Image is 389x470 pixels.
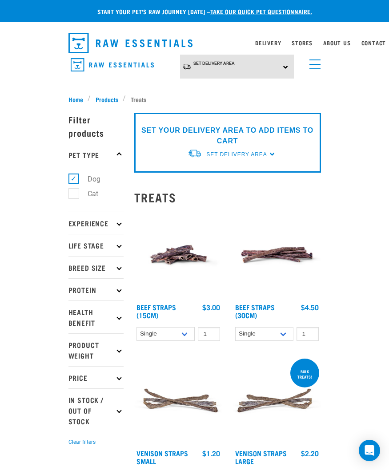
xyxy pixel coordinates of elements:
div: Open Intercom Messenger [359,440,380,461]
a: Contact [361,41,386,44]
a: About Us [323,41,350,44]
p: Filter products [68,108,124,144]
input: 1 [198,327,220,341]
nav: breadcrumbs [68,95,321,104]
img: Raw Essentials Beef Straps 6 Pack [233,211,321,299]
div: $4.50 [301,303,319,311]
p: Price [68,366,124,388]
img: Raw Essentials Beef Straps 15cm 6 Pack [134,211,222,299]
a: Delivery [255,41,281,44]
a: Home [68,95,88,104]
span: Set Delivery Area [206,151,267,158]
p: Product Weight [68,333,124,366]
a: Venison Straps Small [136,451,188,463]
a: Beef Straps (15cm) [136,305,176,317]
p: Protein [68,278,124,300]
a: Stores [292,41,313,44]
a: take our quick pet questionnaire. [210,10,312,13]
a: Beef Straps (30cm) [235,305,275,317]
img: Raw Essentials Logo [68,33,193,53]
p: In Stock / Out Of Stock [68,388,124,432]
input: 1 [297,327,319,341]
label: Dog [73,174,104,185]
label: Cat [73,188,102,199]
a: menu [305,54,321,70]
span: Products [96,95,118,104]
img: van-moving.png [188,149,202,158]
div: BULK TREATS! [290,365,319,383]
img: Raw Essentials Logo [71,58,154,72]
img: Venison Straps [134,357,222,445]
nav: dropdown navigation [61,29,328,57]
img: Stack of 3 Venison Straps Treats for Pets [233,357,321,445]
div: $1.20 [202,449,220,457]
p: Breed Size [68,256,124,278]
img: van-moving.png [182,63,191,70]
div: $2.20 [301,449,319,457]
span: Home [68,95,83,104]
a: Products [91,95,123,104]
p: Health Benefit [68,300,124,333]
a: Venison Straps Large [235,451,287,463]
button: Clear filters [68,438,96,446]
p: Pet Type [68,144,124,166]
span: Set Delivery Area [193,61,235,66]
div: $3.00 [202,303,220,311]
h2: Treats [134,190,321,204]
p: Life Stage [68,234,124,256]
p: Experience [68,212,124,234]
p: SET YOUR DELIVERY AREA TO ADD ITEMS TO CART [141,125,314,146]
